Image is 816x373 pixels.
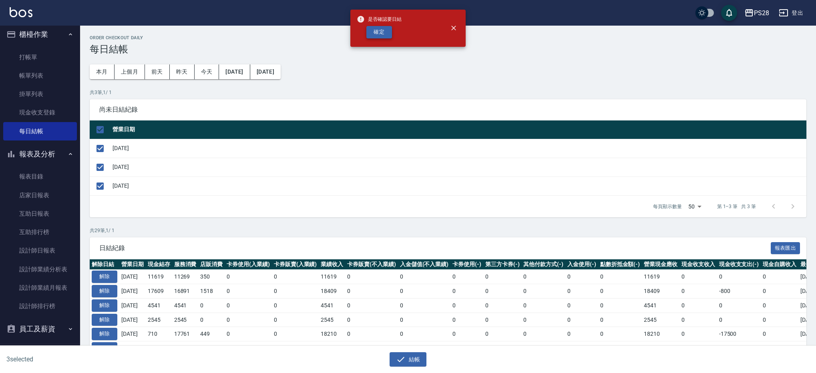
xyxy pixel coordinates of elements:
td: 0 [483,341,522,356]
td: 0 [717,270,761,284]
td: 2545 [319,313,345,327]
td: 5379 [198,341,225,356]
td: 0 [521,341,565,356]
td: 0 [450,341,483,356]
span: 日結紀錄 [99,244,771,252]
td: 0 [483,270,522,284]
td: 0 [345,284,398,299]
td: 0 [598,341,642,356]
a: 報表匯出 [771,244,800,251]
a: 每日結帳 [3,122,77,140]
td: [DATE] [119,313,146,327]
td: [DATE] [111,139,806,158]
a: 設計師日報表 [3,241,77,260]
th: 卡券使用(入業績) [225,259,272,270]
td: 11619 [146,270,172,284]
td: 0 [398,341,451,356]
td: 0 [565,313,598,327]
th: 現金自購收入 [761,259,798,270]
td: 0 [272,341,319,356]
td: 0 [345,270,398,284]
td: 17609 [146,284,172,299]
td: 0 [679,341,717,356]
td: 0 [450,298,483,313]
td: 10007 [172,341,199,356]
button: [DATE] [250,64,281,79]
td: 0 [483,298,522,313]
td: 0 [483,327,522,341]
td: 2545 [172,313,199,327]
img: Logo [10,7,32,17]
a: 互助日報表 [3,205,77,223]
td: 0 [717,313,761,327]
a: 打帳單 [3,48,77,66]
td: [DATE] [119,270,146,284]
button: 本月 [90,64,115,79]
th: 現金收支支出(-) [717,259,761,270]
td: [DATE] [119,284,146,299]
th: 現金收支收入 [679,259,717,270]
td: 710 [146,327,172,341]
td: 0 [761,298,798,313]
td: -800 [717,284,761,299]
td: 0 [565,284,598,299]
button: 解除 [92,285,117,297]
td: 1518 [198,284,225,299]
td: 0 [598,284,642,299]
td: 18409 [642,284,679,299]
a: 店家日報表 [3,186,77,205]
td: 0 [565,327,598,341]
div: 50 [685,196,704,217]
th: 卡券販賣(入業績) [272,259,319,270]
p: 第 1–3 筆 共 3 筆 [717,203,756,210]
td: 0 [679,298,717,313]
td: 18210 [319,327,345,341]
td: 0 [761,284,798,299]
td: 0 [398,270,451,284]
div: PS28 [754,8,769,18]
td: 0 [761,327,798,341]
td: 18210 [642,327,679,341]
td: 0 [521,327,565,341]
td: 0 [345,313,398,327]
button: 確定 [366,26,392,38]
td: 0 [272,327,319,341]
th: 業績收入 [319,259,345,270]
button: 上個月 [115,64,145,79]
td: 0 [198,298,225,313]
td: 0 [598,298,642,313]
td: 4541 [146,298,172,313]
td: 0 [345,327,398,341]
td: 15386 [319,341,345,356]
th: 其他付款方式(-) [521,259,565,270]
td: 0 [761,270,798,284]
td: 11619 [642,270,679,284]
td: 0 [225,313,272,327]
td: 0 [483,284,522,299]
td: 4541 [319,298,345,313]
button: 解除 [92,314,117,326]
th: 入金使用(-) [565,259,598,270]
td: 449 [198,327,225,341]
td: 4541 [642,298,679,313]
td: 0 [598,313,642,327]
h6: 3 selected [6,354,203,364]
th: 現金結存 [146,259,172,270]
td: 0 [679,313,717,327]
h2: Order checkout daily [90,35,806,40]
td: 0 [225,298,272,313]
td: [DATE] [119,327,146,341]
button: 結帳 [390,352,427,367]
td: 4541 [172,298,199,313]
td: 0 [272,298,319,313]
th: 點數折抵金額(-) [598,259,642,270]
button: 員工及薪資 [3,319,77,339]
h3: 每日結帳 [90,44,806,55]
th: 解除日結 [90,259,119,270]
td: 0 [450,313,483,327]
p: 每頁顯示數量 [653,203,682,210]
button: 解除 [92,299,117,312]
p: 共 29 筆, 1 / 1 [90,227,806,234]
a: 設計師業績月報表 [3,279,77,297]
td: 0 [225,284,272,299]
